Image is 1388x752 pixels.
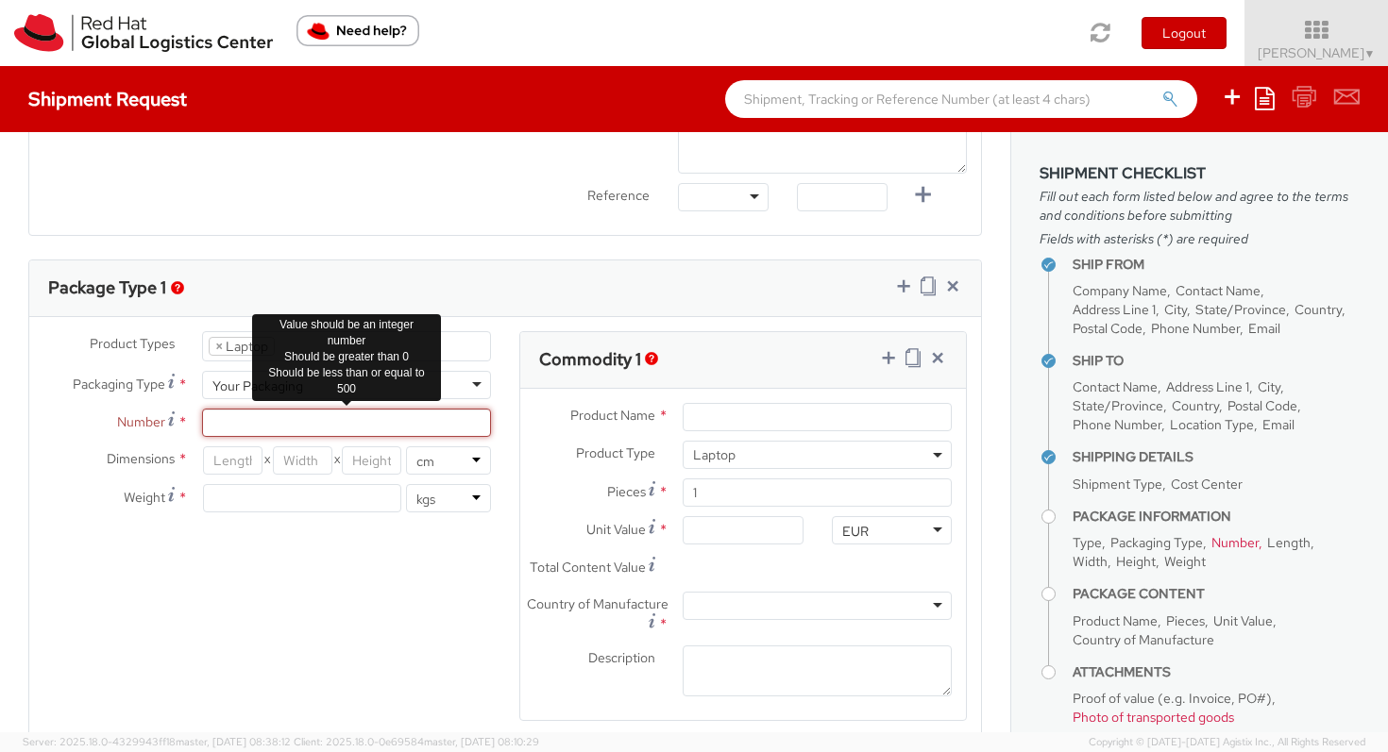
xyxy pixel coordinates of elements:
span: Length [1267,534,1311,551]
h3: Shipment Checklist [1040,165,1360,182]
span: Country [1295,301,1342,318]
input: Length [203,446,262,475]
h4: Package Content [1073,587,1360,601]
span: master, [DATE] 08:38:12 [176,735,291,748]
span: Reference [587,187,650,204]
h4: Attachments [1073,665,1360,679]
div: EUR [842,522,869,541]
span: Address Line 1 [1073,301,1156,318]
span: [PERSON_NAME] [1258,44,1376,61]
span: Number [1211,534,1259,551]
span: Proof of value (e.g. Invoice, PO#) [1073,690,1272,707]
span: Pieces [1166,612,1205,629]
span: Contact Name [1176,282,1261,299]
h4: Ship From [1073,258,1360,272]
span: X [332,446,343,475]
span: Photo of transported goods [1073,709,1234,726]
span: Country [1172,397,1219,414]
h3: Commodity 1 [539,350,641,369]
button: Need help? [296,15,419,46]
span: Dimensions [107,450,175,467]
span: Postal Code [1227,397,1297,414]
span: Product Name [1073,612,1158,629]
span: Fill out each form listed below and agree to the terms and conditions before submitting [1040,187,1360,225]
span: Shipment Type [1073,476,1162,493]
span: Laptop [693,446,941,463]
h3: Package Type 1 [48,278,166,297]
span: State/Province [1073,397,1163,414]
span: ▼ [1364,46,1376,61]
span: Height [1116,553,1156,570]
div: Your Packaging [212,376,303,395]
span: Postal Code [1073,320,1143,337]
span: Packaging Type [1110,534,1203,551]
span: Company Name [1073,282,1167,299]
input: Width [273,446,332,475]
span: master, [DATE] 08:10:29 [424,735,539,748]
span: Contact Name [1073,378,1158,395]
span: Phone Number [1073,416,1161,433]
button: Logout [1142,17,1227,49]
h4: Shipping Details [1073,450,1360,464]
h4: Ship To [1073,354,1360,368]
span: Server: 2025.18.0-4329943ff18 [23,735,291,748]
span: Country of Manufacture [1073,631,1214,648]
span: Cost Center [1171,476,1243,493]
span: Width [1073,553,1108,570]
span: X [262,446,273,475]
span: Packaging Type [73,376,165,393]
input: Height [342,446,401,475]
span: Unit Value [1213,612,1273,629]
span: Product Type [576,444,655,461]
span: Country of Manufacture [527,595,669,612]
span: Email [1248,320,1280,337]
span: Unit Value [586,521,646,538]
span: Phone Number [1151,320,1240,337]
span: City [1164,301,1187,318]
span: × [215,338,223,355]
img: rh-logistics-00dfa346123c4ec078e1.svg [14,14,273,52]
h4: Shipment Request [28,89,187,109]
span: Description [588,649,655,666]
span: Type [1073,534,1102,551]
span: Fields with asterisks (*) are required [1040,229,1360,248]
h4: Package Information [1073,510,1360,524]
span: Laptop [683,441,952,469]
span: Weight [1164,553,1206,570]
input: Shipment, Tracking or Reference Number (at least 4 chars) [725,80,1197,118]
span: Number [117,413,165,430]
span: Location Type [1170,416,1254,433]
span: Email [1262,416,1295,433]
span: Pieces [607,483,646,500]
span: State/Province [1195,301,1286,318]
span: Product Name [570,407,655,424]
div: Value should be an integer number Should be greater than 0 Should be less than or equal to 500 [252,314,441,401]
li: Laptop [209,337,275,356]
span: Weight [124,489,165,506]
span: Client: 2025.18.0-0e69584 [294,735,539,748]
span: Address Line 1 [1166,378,1249,395]
span: Total Content Value [530,559,646,576]
span: Copyright © [DATE]-[DATE] Agistix Inc., All Rights Reserved [1089,735,1365,750]
span: Product Types [90,335,175,352]
span: City [1258,378,1280,395]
